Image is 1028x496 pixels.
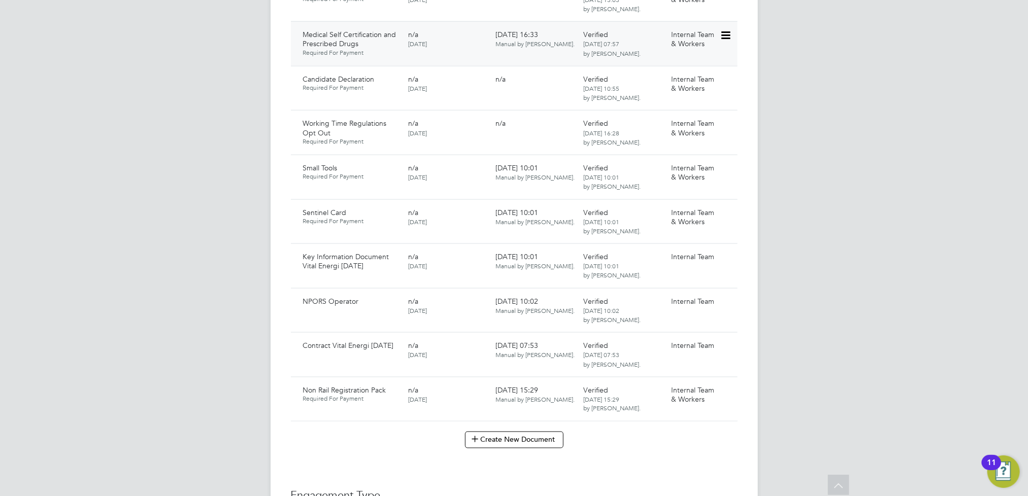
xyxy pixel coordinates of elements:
span: n/a [496,75,506,84]
span: [DATE] 10:02 [496,297,575,315]
span: Working Time Regulations Opt Out [303,119,387,137]
span: [DATE] 15:29 [496,385,575,404]
span: [DATE] [408,173,427,181]
span: Internal Team [671,341,714,350]
span: [DATE] 10:01 [496,208,575,226]
span: Internal Team [671,297,714,306]
span: Required For Payment [303,172,400,181]
span: Verified [583,297,608,306]
span: Manual by [PERSON_NAME]. [496,262,575,270]
span: Verified [583,252,608,261]
span: Required For Payment [303,49,400,57]
span: [DATE] 10:02 by [PERSON_NAME]. [583,306,641,324]
span: [DATE] [408,84,427,92]
span: [DATE] [408,350,427,359]
span: Contract Vital Energi [DATE] [303,341,394,350]
span: Medical Self Certification and Prescribed Drugs [303,30,396,48]
span: n/a [408,119,418,128]
span: Manual by [PERSON_NAME]. [496,306,575,314]
span: Manual by [PERSON_NAME]. [496,173,575,181]
span: n/a [408,30,418,39]
span: Verified [583,208,608,217]
span: [DATE] 10:01 [496,252,575,270]
span: [DATE] 07:53 [496,341,575,359]
span: Internal Team & Workers [671,30,714,48]
button: Open Resource Center, 11 new notifications [987,455,1020,488]
span: n/a [408,341,418,350]
span: Required For Payment [303,84,400,92]
span: n/a [408,297,418,306]
span: Key Information Document Vital Energi [DATE] [303,252,389,270]
button: Create New Document [465,432,563,448]
span: n/a [408,75,418,84]
span: [DATE] [408,40,427,48]
span: [DATE] 10:01 by [PERSON_NAME]. [583,262,641,279]
span: Small Tools [303,163,338,172]
span: Manual by [PERSON_NAME]. [496,395,575,403]
span: Verified [583,385,608,395]
span: Verified [583,30,608,39]
span: Sentinel Card [303,208,347,217]
span: Internal Team & Workers [671,163,714,182]
span: Internal Team & Workers [671,208,714,226]
span: Candidate Declaration [303,75,375,84]
span: Verified [583,75,608,84]
span: [DATE] 16:33 [496,30,575,48]
span: Internal Team [671,252,714,261]
span: [DATE] [408,395,427,403]
span: [DATE] 07:53 by [PERSON_NAME]. [583,350,641,368]
span: n/a [408,385,418,395]
span: n/a [408,252,418,261]
span: Non Rail Registration Pack [303,385,386,395]
span: [DATE] 15:29 by [PERSON_NAME]. [583,395,641,412]
span: [DATE] 10:01 by [PERSON_NAME]. [583,218,641,235]
span: [DATE] 10:55 by [PERSON_NAME]. [583,84,641,101]
span: Verified [583,163,608,172]
span: Required For Payment [303,217,400,225]
span: Manual by [PERSON_NAME]. [496,40,575,48]
div: 11 [987,463,996,476]
span: [DATE] 10:01 [496,163,575,182]
span: n/a [408,208,418,217]
span: [DATE] [408,306,427,314]
span: Manual by [PERSON_NAME]. [496,218,575,226]
span: [DATE] 16:28 by [PERSON_NAME]. [583,129,641,146]
span: Internal Team & Workers [671,119,714,137]
span: Verified [583,119,608,128]
span: [DATE] [408,129,427,137]
span: [DATE] [408,218,427,226]
span: [DATE] [408,262,427,270]
span: Required For Payment [303,395,400,403]
span: [DATE] 07:57 by [PERSON_NAME]. [583,40,641,57]
span: [DATE] 10:01 by [PERSON_NAME]. [583,173,641,190]
span: Internal Team & Workers [671,75,714,93]
span: Required For Payment [303,137,400,146]
span: Manual by [PERSON_NAME]. [496,350,575,359]
span: n/a [496,119,506,128]
span: Verified [583,341,608,350]
span: NPORS Operator [303,297,359,306]
span: Internal Team & Workers [671,385,714,404]
span: n/a [408,163,418,172]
